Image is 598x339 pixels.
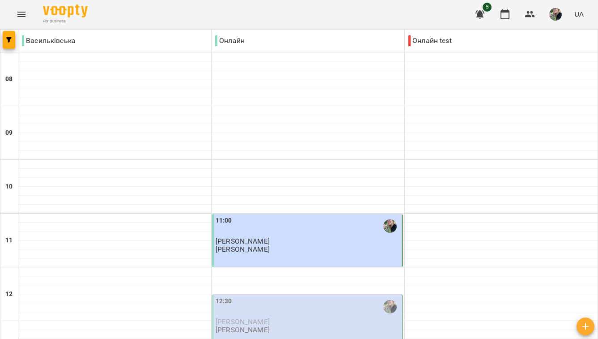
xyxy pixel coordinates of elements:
[574,9,584,19] span: UA
[216,326,270,334] p: [PERSON_NAME]
[216,296,232,306] label: 12:30
[5,236,13,245] h6: 11
[5,74,13,84] h6: 08
[5,128,13,138] h6: 09
[22,35,76,46] p: Васильківська
[5,182,13,192] h6: 10
[383,219,397,233] img: Борзова Марія Олексіївна
[216,216,232,226] label: 11:00
[216,245,270,253] p: [PERSON_NAME]
[216,237,270,245] span: [PERSON_NAME]
[43,4,88,17] img: Voopty Logo
[571,6,587,22] button: UA
[215,35,245,46] p: Онлайн
[577,318,594,335] button: Створити урок
[5,289,13,299] h6: 12
[408,35,452,46] p: Онлайн test
[11,4,32,25] button: Menu
[483,3,492,12] span: 5
[43,18,88,24] span: For Business
[549,8,562,21] img: ee1b7481cd68f5b66c71edb09350e4c2.jpg
[383,300,397,313] img: Борзова Марія Олексіївна
[216,318,270,326] span: [PERSON_NAME]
